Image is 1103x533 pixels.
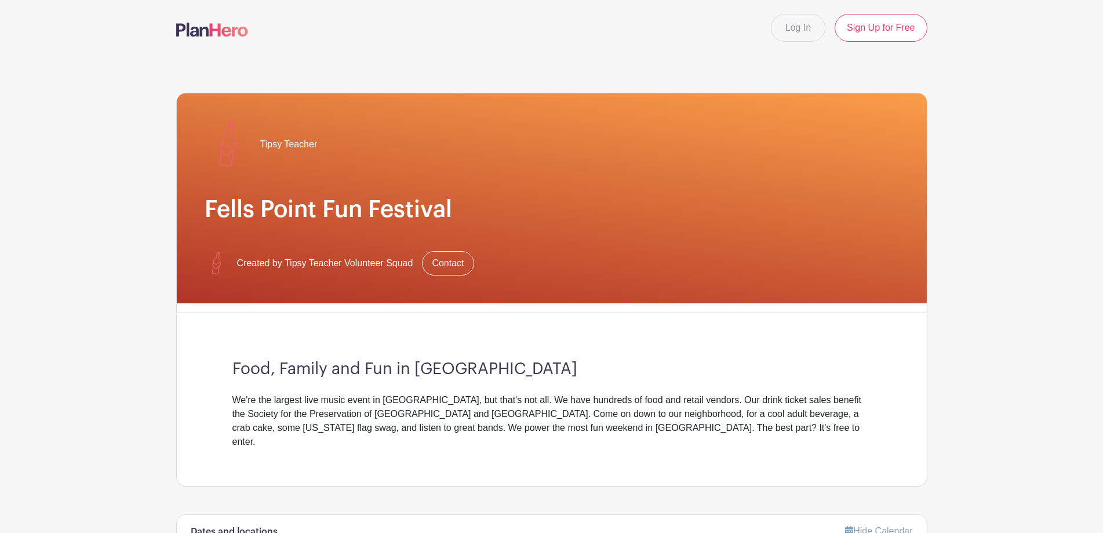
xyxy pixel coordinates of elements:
a: Log In [771,14,825,42]
img: square%20logo.png [205,252,228,275]
div: We're the largest live music event in [GEOGRAPHIC_DATA], but that's not all. We have hundreds of ... [232,393,871,449]
span: Tipsy Teacher [260,137,318,151]
img: logo-507f7623f17ff9eddc593b1ce0a138ce2505c220e1c5a4e2b4648c50719b7d32.svg [176,23,248,37]
a: Sign Up for Free [835,14,927,42]
h3: Food, Family and Fun in [GEOGRAPHIC_DATA] [232,360,871,379]
h1: Fells Point Fun Festival [205,195,899,223]
img: square%20logo.png [205,121,251,168]
a: Contact [422,251,474,275]
span: Created by Tipsy Teacher Volunteer Squad [237,256,413,270]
